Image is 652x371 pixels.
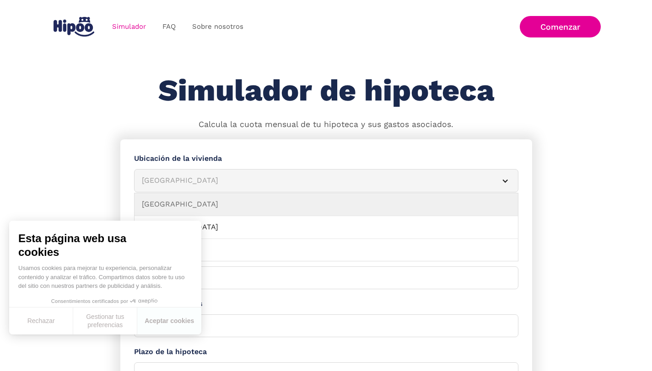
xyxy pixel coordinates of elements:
[135,239,518,262] a: Almeria
[134,298,518,310] label: Ahorros aportados
[134,346,518,358] label: Plazo de la hipoteca
[158,74,494,107] h1: Simulador de hipoteca
[104,18,154,36] a: Simulador
[199,119,453,131] p: Calcula la cuota mensual de tu hipoteca y sus gastos asociados.
[135,193,518,216] a: [GEOGRAPHIC_DATA]
[184,18,252,36] a: Sobre nosotros
[52,13,97,40] a: home
[134,169,518,192] article: [GEOGRAPHIC_DATA]
[134,193,518,261] nav: [GEOGRAPHIC_DATA]
[520,16,601,37] a: Comenzar
[135,216,518,239] a: [GEOGRAPHIC_DATA]
[154,18,184,36] a: FAQ
[142,175,489,186] div: [GEOGRAPHIC_DATA]
[134,153,518,164] label: Ubicación de la vivienda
